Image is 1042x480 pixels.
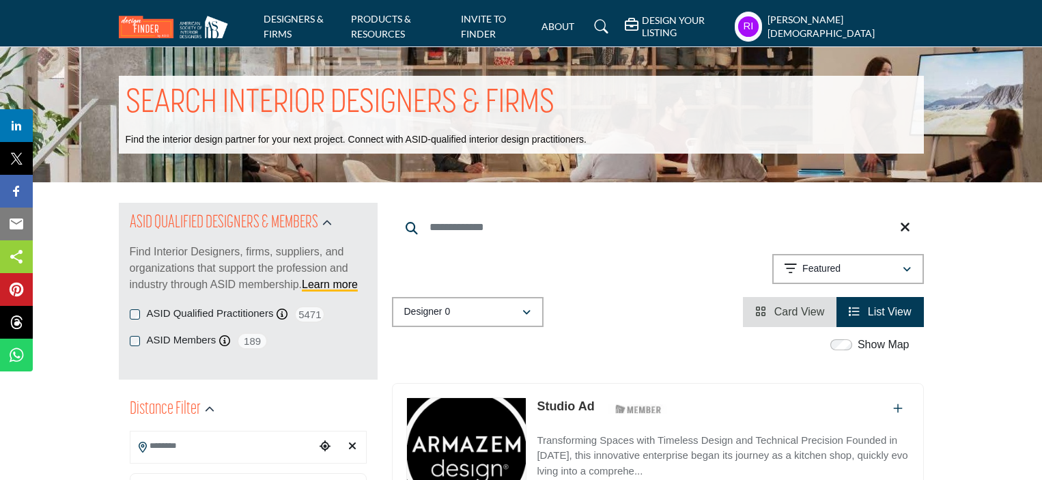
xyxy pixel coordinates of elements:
div: Choose your current location [315,432,335,462]
p: Designer 0 [404,305,451,319]
p: Find the interior design partner for your next project. Connect with ASID-qualified interior desi... [126,133,587,147]
span: 5471 [294,306,325,323]
input: Search Location [130,433,315,460]
h2: Distance Filter [130,397,201,422]
p: Transforming Spaces with Timeless Design and Technical Precision Founded in [DATE], this innovati... [537,433,909,479]
h1: SEARCH INTERIOR DESIGNERS & FIRMS [126,83,554,125]
p: Studio Ad [537,397,594,416]
li: Card View [743,297,836,327]
input: Search Keyword [392,211,924,244]
span: Card View [774,306,825,317]
h5: [PERSON_NAME][DEMOGRAPHIC_DATA] [768,13,924,40]
li: List View [836,297,923,327]
a: View Card [755,306,824,317]
a: Transforming Spaces with Timeless Design and Technical Precision Founded in [DATE], this innovati... [537,425,909,479]
label: Show Map [858,337,910,353]
label: ASID Qualified Practitioners [147,306,274,322]
div: DESIGN YOUR LISTING [625,14,728,39]
p: Featured [802,262,841,276]
button: Featured [772,254,924,284]
a: View List [849,306,911,317]
div: Clear search location [342,432,363,462]
a: Studio Ad [537,399,594,413]
a: INVITE TO FINDER [461,13,506,40]
span: List View [868,306,912,317]
button: Show hide supplier dropdown [735,12,762,42]
img: ASID Members Badge Icon [608,401,669,418]
a: Learn more [302,279,358,290]
h5: DESIGN YOUR LISTING [642,14,728,39]
p: Find Interior Designers, firms, suppliers, and organizations that support the profession and indu... [130,244,367,293]
h2: ASID QUALIFIED DESIGNERS & MEMBERS [130,211,318,236]
a: Add To List [893,403,903,414]
a: ABOUT [541,20,574,32]
img: Site Logo [119,16,235,38]
span: 189 [237,333,268,350]
input: ASID Members checkbox [130,336,140,346]
button: Designer 0 [392,297,544,327]
input: ASID Qualified Practitioners checkbox [130,309,140,320]
a: Search [581,16,617,38]
label: ASID Members [147,333,216,348]
a: DESIGNERS & FIRMS [264,13,324,40]
a: PRODUCTS & RESOURCES [351,13,411,40]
